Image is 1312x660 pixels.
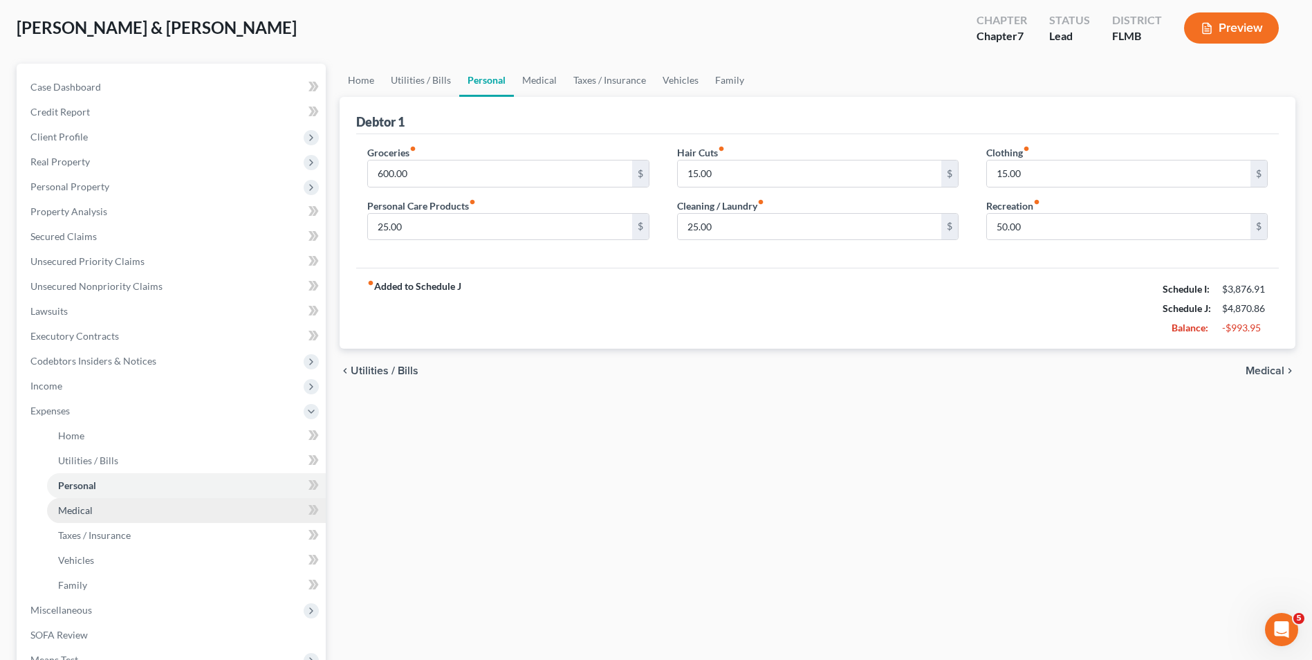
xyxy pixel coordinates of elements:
a: Vehicles [47,548,326,573]
input: -- [368,161,631,187]
div: Chapter [977,12,1027,28]
div: $ [1250,214,1267,240]
span: 7 [1017,29,1024,42]
span: Taxes / Insurance [58,529,131,541]
label: Personal Care Products [367,199,476,213]
input: -- [987,214,1250,240]
a: Lawsuits [19,299,326,324]
a: Credit Report [19,100,326,125]
a: Taxes / Insurance [565,64,654,97]
div: $ [941,214,958,240]
i: fiber_manual_record [757,199,764,205]
a: Case Dashboard [19,75,326,100]
a: Unsecured Nonpriority Claims [19,274,326,299]
label: Groceries [367,145,416,160]
div: Debtor 1 [356,113,405,130]
span: Utilities / Bills [351,365,418,376]
a: Medical [47,498,326,523]
span: [PERSON_NAME] & [PERSON_NAME] [17,17,297,37]
span: SOFA Review [30,629,88,641]
label: Recreation [986,199,1040,213]
span: Case Dashboard [30,81,101,93]
button: Medical chevron_right [1246,365,1295,376]
span: Codebtors Insiders & Notices [30,355,156,367]
div: $3,876.91 [1222,282,1268,296]
a: Family [707,64,752,97]
a: Utilities / Bills [47,448,326,473]
a: Unsecured Priority Claims [19,249,326,274]
a: Vehicles [654,64,707,97]
i: fiber_manual_record [367,279,374,286]
a: Taxes / Insurance [47,523,326,548]
span: Miscellaneous [30,604,92,616]
input: -- [678,214,941,240]
span: Real Property [30,156,90,167]
a: Home [340,64,382,97]
span: 5 [1293,613,1304,624]
div: $ [632,214,649,240]
i: chevron_left [340,365,351,376]
span: Unsecured Priority Claims [30,255,145,267]
div: $4,870.86 [1222,302,1268,315]
div: Chapter [977,28,1027,44]
span: Vehicles [58,554,94,566]
a: Home [47,423,326,448]
span: Credit Report [30,106,90,118]
input: -- [987,161,1250,187]
span: Utilities / Bills [58,455,118,466]
span: Property Analysis [30,205,107,217]
span: Personal [58,479,96,491]
strong: Schedule I: [1163,283,1210,295]
a: Personal [47,473,326,498]
div: Lead [1049,28,1090,44]
a: SOFA Review [19,623,326,648]
a: Family [47,573,326,598]
a: Utilities / Bills [382,64,459,97]
span: Lawsuits [30,305,68,317]
i: fiber_manual_record [409,145,416,152]
span: Income [30,380,62,392]
div: $ [1250,161,1267,187]
span: Unsecured Nonpriority Claims [30,280,163,292]
button: Preview [1184,12,1279,44]
a: Property Analysis [19,199,326,224]
label: Cleaning / Laundry [677,199,764,213]
div: Status [1049,12,1090,28]
div: $ [941,161,958,187]
i: chevron_right [1284,365,1295,376]
i: fiber_manual_record [718,145,725,152]
span: Client Profile [30,131,88,143]
div: -$993.95 [1222,321,1268,335]
strong: Added to Schedule J [367,279,461,338]
label: Clothing [986,145,1030,160]
iframe: Intercom live chat [1265,613,1298,646]
input: -- [368,214,631,240]
i: fiber_manual_record [469,199,476,205]
strong: Balance: [1172,322,1208,333]
span: Expenses [30,405,70,416]
button: chevron_left Utilities / Bills [340,365,418,376]
i: fiber_manual_record [1023,145,1030,152]
div: $ [632,161,649,187]
span: Executory Contracts [30,330,119,342]
span: Medical [1246,365,1284,376]
i: fiber_manual_record [1033,199,1040,205]
strong: Schedule J: [1163,302,1211,314]
div: FLMB [1112,28,1162,44]
label: Hair Cuts [677,145,725,160]
span: Medical [58,504,93,516]
span: Home [58,430,84,441]
span: Family [58,579,87,591]
span: Secured Claims [30,230,97,242]
a: Executory Contracts [19,324,326,349]
a: Personal [459,64,514,97]
span: Personal Property [30,181,109,192]
a: Secured Claims [19,224,326,249]
input: -- [678,161,941,187]
a: Medical [514,64,565,97]
div: District [1112,12,1162,28]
